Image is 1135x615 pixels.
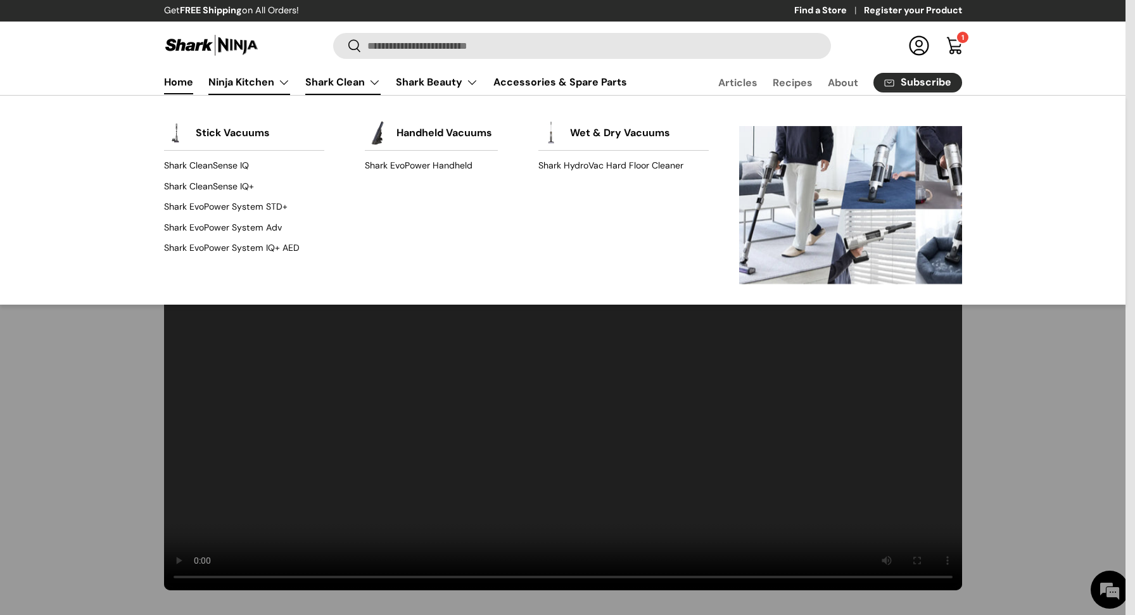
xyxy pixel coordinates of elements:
nav: Primary [164,70,627,95]
a: About [828,70,858,95]
summary: Ninja Kitchen [201,70,298,95]
a: Accessories & Spare Parts [493,70,627,94]
strong: FREE Shipping [180,4,242,16]
a: Articles [718,70,758,95]
span: Subscribe [901,77,951,87]
summary: Shark Clean [298,70,388,95]
summary: Shark Beauty [388,70,486,95]
span: 1 [961,33,964,42]
img: Shark Ninja Philippines [164,33,259,58]
a: Register your Product [864,4,962,18]
nav: Secondary [688,70,962,95]
p: Get on All Orders! [164,4,299,18]
a: Subscribe [873,73,962,92]
a: Home [164,70,193,94]
a: Find a Store [794,4,864,18]
a: Recipes [773,70,813,95]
